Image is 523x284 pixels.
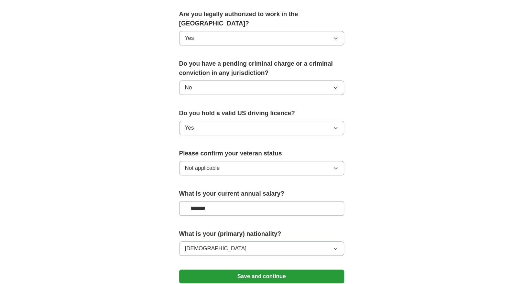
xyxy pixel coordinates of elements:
[179,109,344,118] label: Do you hold a valid US driving licence?
[179,149,344,158] label: Please confirm your veteran status
[179,31,344,45] button: Yes
[179,229,344,239] label: What is your (primary) nationality?
[179,161,344,175] button: Not applicable
[179,270,344,283] button: Save and continue
[179,59,344,78] label: Do you have a pending criminal charge or a criminal conviction in any jurisdiction?
[185,164,220,172] span: Not applicable
[179,121,344,135] button: Yes
[185,34,194,42] span: Yes
[185,124,194,132] span: Yes
[179,189,344,198] label: What is your current annual salary?
[185,84,192,92] span: No
[179,10,344,28] label: Are you legally authorized to work in the [GEOGRAPHIC_DATA]?
[179,80,344,95] button: No
[179,241,344,256] button: [DEMOGRAPHIC_DATA]
[185,244,247,253] span: [DEMOGRAPHIC_DATA]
